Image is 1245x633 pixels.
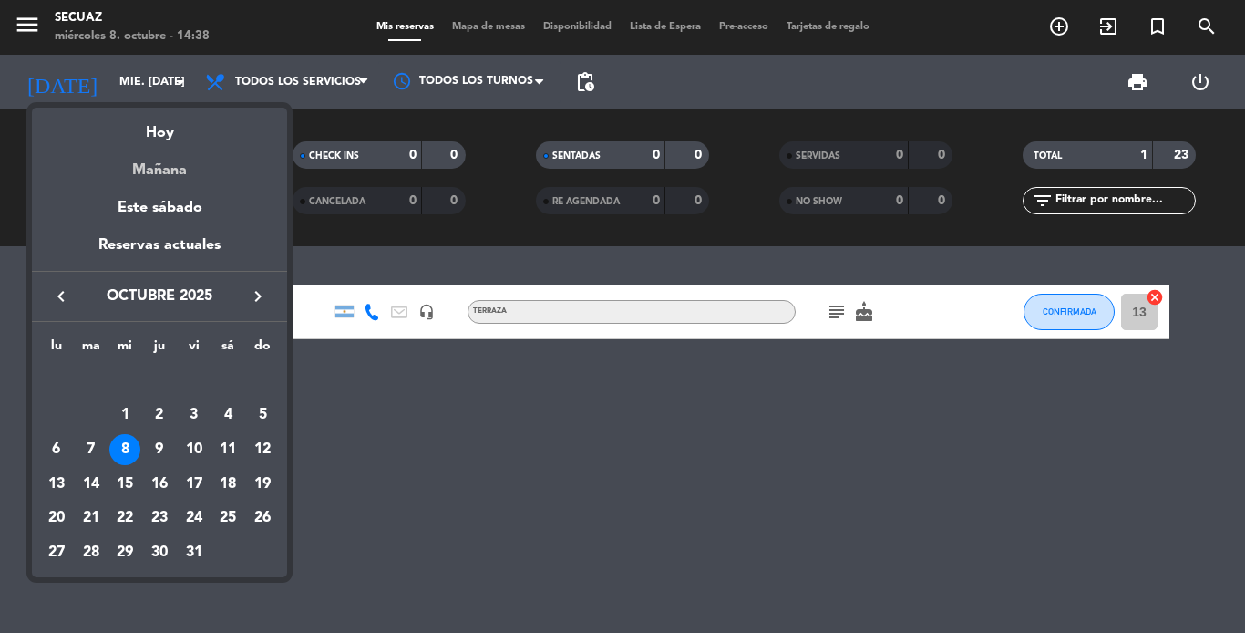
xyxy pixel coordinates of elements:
div: 27 [41,537,72,568]
div: 2 [144,400,175,431]
td: 22 de octubre de 2025 [108,502,142,536]
td: 26 de octubre de 2025 [245,502,280,536]
div: Hoy [32,108,287,145]
td: 30 de octubre de 2025 [142,535,177,570]
div: 21 [76,503,107,534]
th: martes [74,336,108,364]
th: miércoles [108,336,142,364]
div: 16 [144,469,175,500]
td: 16 de octubre de 2025 [142,467,177,502]
td: 12 de octubre de 2025 [245,432,280,467]
div: 31 [179,537,210,568]
div: 26 [247,503,278,534]
th: domingo [245,336,280,364]
td: 28 de octubre de 2025 [74,535,108,570]
td: 5 de octubre de 2025 [245,399,280,433]
td: 8 de octubre de 2025 [108,432,142,467]
td: 29 de octubre de 2025 [108,535,142,570]
td: 10 de octubre de 2025 [177,432,211,467]
div: 6 [41,434,72,465]
td: 7 de octubre de 2025 [74,432,108,467]
div: 5 [247,400,278,431]
div: Este sábado [32,182,287,233]
div: 14 [76,469,107,500]
td: 2 de octubre de 2025 [142,399,177,433]
td: 13 de octubre de 2025 [39,467,74,502]
div: 30 [144,537,175,568]
div: 19 [247,469,278,500]
th: viernes [177,336,211,364]
div: 13 [41,469,72,500]
td: 4 de octubre de 2025 [211,399,246,433]
div: 10 [179,434,210,465]
td: 18 de octubre de 2025 [211,467,246,502]
div: 20 [41,503,72,534]
button: keyboard_arrow_left [45,285,77,308]
div: 11 [212,434,243,465]
div: 22 [109,503,140,534]
td: 31 de octubre de 2025 [177,535,211,570]
td: 3 de octubre de 2025 [177,399,211,433]
i: keyboard_arrow_left [50,285,72,307]
div: 7 [76,434,107,465]
div: 3 [179,400,210,431]
div: 8 [109,434,140,465]
div: 28 [76,537,107,568]
div: 12 [247,434,278,465]
td: 6 de octubre de 2025 [39,432,74,467]
div: Reservas actuales [32,233,287,271]
div: 15 [109,469,140,500]
button: keyboard_arrow_right [242,285,274,308]
td: 1 de octubre de 2025 [108,399,142,433]
th: sábado [211,336,246,364]
div: 25 [212,503,243,534]
td: 20 de octubre de 2025 [39,502,74,536]
td: 17 de octubre de 2025 [177,467,211,502]
i: keyboard_arrow_right [247,285,269,307]
div: 29 [109,537,140,568]
td: OCT. [39,364,280,399]
th: lunes [39,336,74,364]
th: jueves [142,336,177,364]
div: 9 [144,434,175,465]
div: Mañana [32,145,287,182]
div: 1 [109,400,140,431]
td: 19 de octubre de 2025 [245,467,280,502]
td: 15 de octubre de 2025 [108,467,142,502]
td: 23 de octubre de 2025 [142,502,177,536]
div: 23 [144,503,175,534]
td: 27 de octubre de 2025 [39,535,74,570]
td: 25 de octubre de 2025 [211,502,246,536]
div: 17 [179,469,210,500]
span: octubre 2025 [77,285,242,308]
div: 24 [179,503,210,534]
td: 24 de octubre de 2025 [177,502,211,536]
div: 4 [212,400,243,431]
div: 18 [212,469,243,500]
td: 9 de octubre de 2025 [142,432,177,467]
td: 14 de octubre de 2025 [74,467,108,502]
td: 21 de octubre de 2025 [74,502,108,536]
td: 11 de octubre de 2025 [211,432,246,467]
